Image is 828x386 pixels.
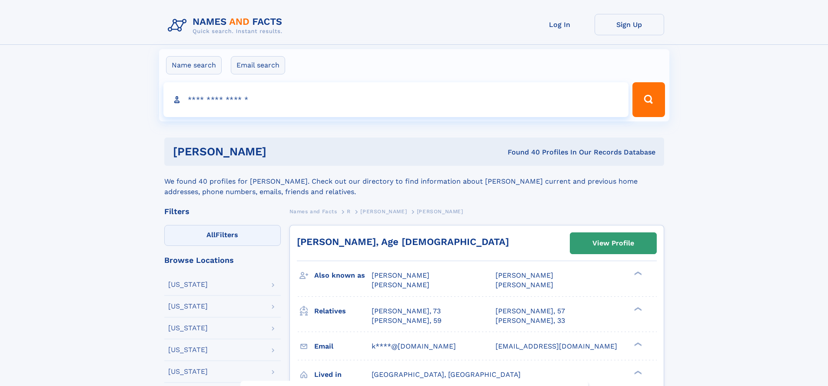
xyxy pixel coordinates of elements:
a: R [347,206,351,217]
a: Names and Facts [289,206,337,217]
span: [PERSON_NAME] [417,208,463,215]
h3: Also known as [314,268,372,283]
a: Sign Up [595,14,664,35]
a: [PERSON_NAME], 59 [372,316,442,326]
span: [PERSON_NAME] [495,281,553,289]
label: Name search [166,56,222,74]
div: ❯ [632,341,642,347]
div: ❯ [632,369,642,375]
img: Logo Names and Facts [164,14,289,37]
h1: [PERSON_NAME] [173,146,387,157]
div: Filters [164,208,281,215]
div: [US_STATE] [168,346,208,353]
span: [PERSON_NAME] [372,271,429,279]
div: [US_STATE] [168,281,208,288]
div: Browse Locations [164,256,281,264]
a: View Profile [570,233,656,254]
div: We found 40 profiles for [PERSON_NAME]. Check out our directory to find information about [PERSON... [164,166,664,197]
div: ❯ [632,271,642,276]
span: [PERSON_NAME] [372,281,429,289]
div: View Profile [592,233,634,253]
label: Filters [164,225,281,246]
a: Log In [525,14,595,35]
span: [EMAIL_ADDRESS][DOMAIN_NAME] [495,342,617,350]
div: ❯ [632,306,642,312]
h3: Email [314,339,372,354]
span: [PERSON_NAME] [360,208,407,215]
span: All [206,231,216,239]
a: [PERSON_NAME], 33 [495,316,565,326]
input: search input [163,82,629,117]
a: [PERSON_NAME], Age [DEMOGRAPHIC_DATA] [297,236,509,247]
span: [PERSON_NAME] [495,271,553,279]
div: [US_STATE] [168,325,208,332]
a: [PERSON_NAME] [360,206,407,217]
label: Email search [231,56,285,74]
h3: Lived in [314,367,372,382]
h3: Relatives [314,304,372,319]
div: [US_STATE] [168,368,208,375]
a: [PERSON_NAME], 73 [372,306,441,316]
button: Search Button [632,82,665,117]
div: Found 40 Profiles In Our Records Database [387,148,655,157]
span: R [347,208,351,215]
span: [GEOGRAPHIC_DATA], [GEOGRAPHIC_DATA] [372,370,521,379]
div: [US_STATE] [168,303,208,310]
a: [PERSON_NAME], 57 [495,306,565,316]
